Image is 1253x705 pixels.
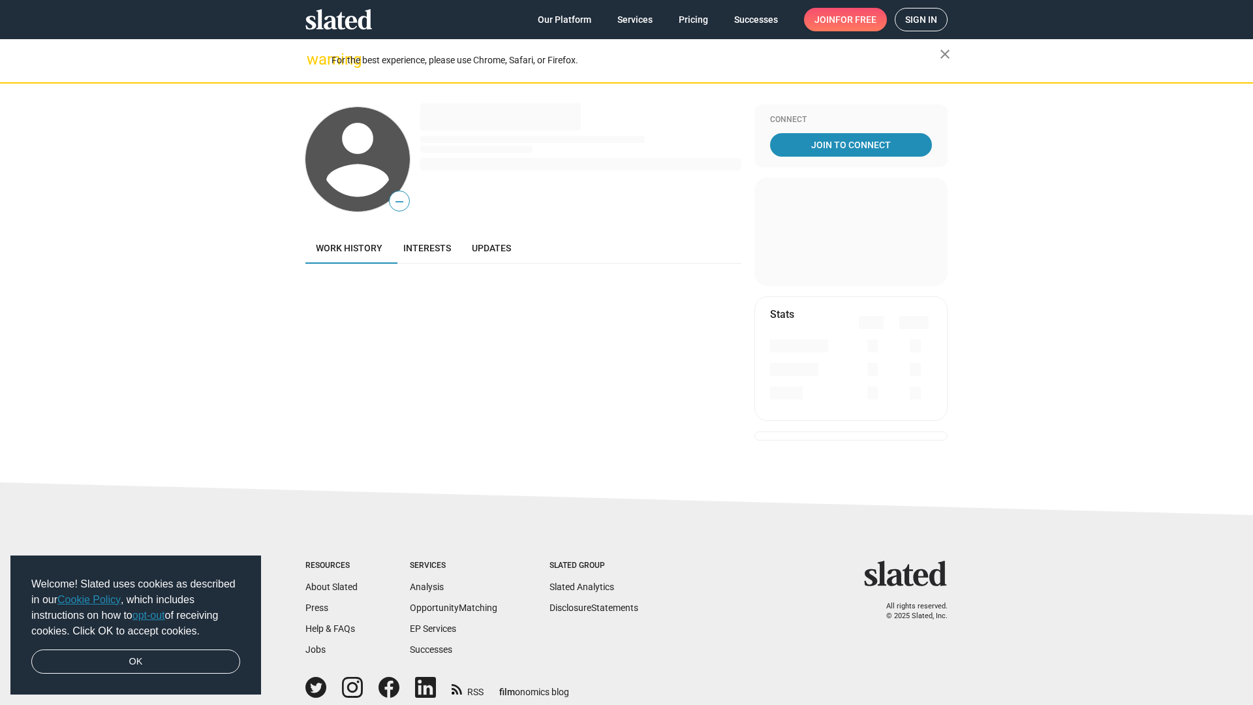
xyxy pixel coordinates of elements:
[472,243,511,253] span: Updates
[549,603,638,613] a: DisclosureStatements
[461,232,521,264] a: Updates
[305,232,393,264] a: Work history
[770,115,932,125] div: Connect
[31,650,240,674] a: dismiss cookie message
[937,46,953,62] mat-icon: close
[403,243,451,253] span: Interests
[132,610,165,621] a: opt-out
[549,561,638,571] div: Slated Group
[393,232,461,264] a: Interests
[835,8,876,31] span: for free
[316,243,382,253] span: Work history
[617,8,653,31] span: Services
[10,556,261,695] div: cookieconsent
[734,8,778,31] span: Successes
[814,8,876,31] span: Join
[57,594,121,605] a: Cookie Policy
[527,8,602,31] a: Our Platform
[607,8,663,31] a: Services
[679,8,708,31] span: Pricing
[305,644,326,655] a: Jobs
[410,644,452,655] a: Successes
[410,603,497,613] a: OpportunityMatching
[305,623,355,634] a: Help & FAQs
[668,8,719,31] a: Pricing
[905,8,937,31] span: Sign in
[770,307,794,321] mat-card-title: Stats
[307,52,322,67] mat-icon: warning
[538,8,591,31] span: Our Platform
[499,676,569,698] a: filmonomics blog
[770,133,932,157] a: Join To Connect
[410,561,497,571] div: Services
[549,582,614,592] a: Slated Analytics
[410,582,444,592] a: Analysis
[305,582,358,592] a: About Slated
[499,687,515,697] span: film
[895,8,948,31] a: Sign in
[305,603,328,613] a: Press
[305,561,358,571] div: Resources
[452,678,484,698] a: RSS
[873,602,948,621] p: All rights reserved. © 2025 Slated, Inc.
[390,193,409,210] span: —
[773,133,929,157] span: Join To Connect
[332,52,940,69] div: For the best experience, please use Chrome, Safari, or Firefox.
[410,623,456,634] a: EP Services
[31,576,240,639] span: Welcome! Slated uses cookies as described in our , which includes instructions on how to of recei...
[724,8,788,31] a: Successes
[804,8,887,31] a: Joinfor free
